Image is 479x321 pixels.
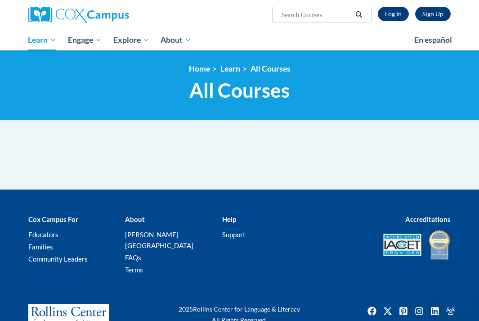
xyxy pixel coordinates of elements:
img: Cox Campus [28,7,129,23]
img: Twitter icon [381,304,395,318]
span: Learn [28,35,56,45]
img: Pinterest icon [396,304,411,318]
a: Cox Campus [28,7,160,23]
span: All Courses [189,78,290,102]
img: Facebook icon [365,304,379,318]
a: Linkedin [428,304,442,318]
a: Pinterest [396,304,411,318]
a: Facebook [365,304,379,318]
a: Twitter [381,304,395,318]
span: Engage [68,35,102,45]
a: All Courses [251,64,291,73]
b: Accreditations [405,215,451,223]
a: Families [28,243,53,251]
a: Home [189,64,210,73]
a: Facebook Group [443,304,458,318]
a: FAQs [125,253,141,262]
a: Learn [220,64,240,73]
a: Register [415,7,451,21]
a: Engage [62,30,107,50]
span: En español [414,35,452,45]
img: Facebook group icon [443,304,458,318]
a: Log In [378,7,409,21]
a: About [155,30,197,50]
span: Explore [113,35,149,45]
span: 2025 [179,305,193,313]
b: Cox Campus For [28,215,78,223]
b: About [125,215,145,223]
iframe: Button to launch messaging window [443,285,472,314]
img: LinkedIn icon [428,304,442,318]
a: [PERSON_NAME][GEOGRAPHIC_DATA] [125,231,193,249]
a: Community Leaders [28,255,88,263]
a: Instagram [412,304,426,318]
span: About [161,35,191,45]
b: Help [222,215,236,223]
a: Support [222,231,246,239]
a: Educators [28,231,58,239]
button: Search [352,9,366,20]
img: Instagram icon [412,304,426,318]
a: Explore [107,30,155,50]
img: Accredited IACET® Provider [383,234,421,256]
a: Terms [125,266,143,274]
a: Learn [22,30,63,50]
input: Search Courses [280,9,352,20]
a: En español [408,31,458,50]
img: IDA® Accredited [428,229,451,261]
div: Main menu [22,30,458,50]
